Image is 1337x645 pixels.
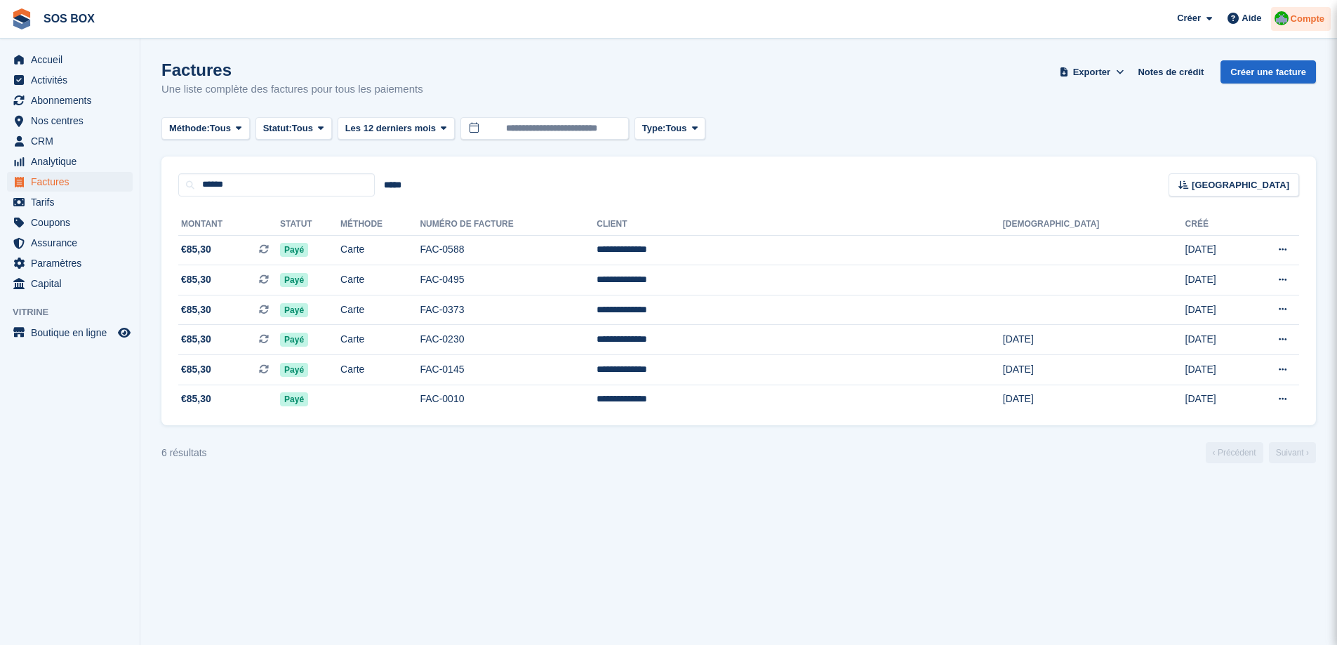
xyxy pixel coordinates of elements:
[1185,265,1244,295] td: [DATE]
[1132,60,1209,84] a: Notes de crédit
[340,265,420,295] td: Carte
[31,192,115,212] span: Tarifs
[280,273,308,287] span: Payé
[7,274,133,293] a: menu
[280,363,308,377] span: Payé
[1185,325,1244,355] td: [DATE]
[340,235,420,265] td: Carte
[7,152,133,171] a: menu
[31,233,115,253] span: Assurance
[1185,213,1244,236] th: Créé
[1003,213,1185,236] th: [DEMOGRAPHIC_DATA]
[31,91,115,110] span: Abonnements
[31,172,115,192] span: Factures
[7,253,133,273] a: menu
[7,192,133,212] a: menu
[181,302,211,317] span: €85,30
[1269,442,1316,463] a: Suivant
[1185,355,1244,385] td: [DATE]
[38,7,100,30] a: SOS BOX
[31,111,115,131] span: Nos centres
[116,324,133,341] a: Boutique d'aperçu
[340,355,420,385] td: Carte
[665,121,686,135] span: Tous
[597,213,1003,236] th: Client
[420,265,597,295] td: FAC-0495
[210,121,231,135] span: Tous
[181,272,211,287] span: €85,30
[420,385,597,414] td: FAC-0010
[280,243,308,257] span: Payé
[1242,11,1261,25] span: Aide
[420,355,597,385] td: FAC-0145
[420,325,597,355] td: FAC-0230
[7,172,133,192] a: menu
[1056,60,1126,84] button: Exporter
[1203,442,1319,463] nav: Page
[340,325,420,355] td: Carte
[7,213,133,232] a: menu
[31,213,115,232] span: Coupons
[181,242,211,257] span: €85,30
[31,274,115,293] span: Capital
[7,131,133,151] a: menu
[1003,385,1185,414] td: [DATE]
[1220,60,1316,84] a: Créer une facture
[1003,325,1185,355] td: [DATE]
[161,117,250,140] button: Méthode: Tous
[31,70,115,90] span: Activités
[1275,11,1289,25] img: Fabrice
[420,235,597,265] td: FAC-0588
[31,131,115,151] span: CRM
[1206,442,1263,463] a: Précédent
[178,213,280,236] th: Montant
[345,121,436,135] span: Les 12 derniers mois
[181,362,211,377] span: €85,30
[31,323,115,343] span: Boutique en ligne
[420,295,597,325] td: FAC-0373
[169,121,210,135] span: Méthode:
[31,50,115,69] span: Accueil
[1291,12,1324,26] span: Compte
[420,213,597,236] th: Numéro de facture
[181,392,211,406] span: €85,30
[280,213,340,236] th: Statut
[1185,385,1244,414] td: [DATE]
[263,121,292,135] span: Statut:
[181,332,211,347] span: €85,30
[340,295,420,325] td: Carte
[338,117,455,140] button: Les 12 derniers mois
[7,323,133,343] a: menu
[292,121,313,135] span: Tous
[31,253,115,273] span: Paramètres
[7,233,133,253] a: menu
[634,117,706,140] button: Type: Tous
[255,117,332,140] button: Statut: Tous
[161,446,207,460] div: 6 résultats
[340,213,420,236] th: Méthode
[7,50,133,69] a: menu
[31,152,115,171] span: Analytique
[1177,11,1201,25] span: Créer
[7,70,133,90] a: menu
[1073,65,1110,79] span: Exporter
[1185,235,1244,265] td: [DATE]
[1185,295,1244,325] td: [DATE]
[642,121,666,135] span: Type:
[1003,355,1185,385] td: [DATE]
[1192,178,1289,192] span: [GEOGRAPHIC_DATA]
[7,91,133,110] a: menu
[280,303,308,317] span: Payé
[280,333,308,347] span: Payé
[7,111,133,131] a: menu
[11,8,32,29] img: stora-icon-8386f47178a22dfd0bd8f6a31ec36ba5ce8667c1dd55bd0f319d3a0aa187defe.svg
[280,392,308,406] span: Payé
[13,305,140,319] span: Vitrine
[161,60,423,79] h1: Factures
[161,81,423,98] p: Une liste complète des factures pour tous les paiements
